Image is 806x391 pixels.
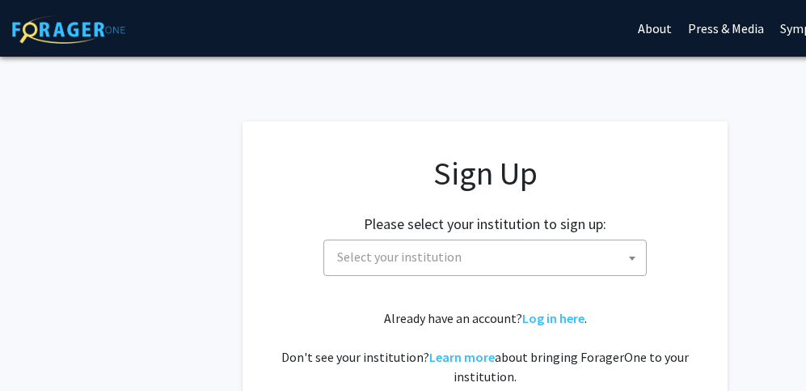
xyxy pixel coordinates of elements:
[275,154,695,193] h1: Sign Up
[337,249,462,265] span: Select your institution
[331,240,646,274] span: Select your institution
[364,215,606,233] h2: Please select your institution to sign up:
[429,349,495,365] a: Learn more about bringing ForagerOne to your institution
[12,15,125,44] img: ForagerOne Logo
[522,310,584,326] a: Log in here
[275,308,695,386] div: Already have an account? . Don't see your institution? about bringing ForagerOne to your institut...
[323,240,647,276] span: Select your institution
